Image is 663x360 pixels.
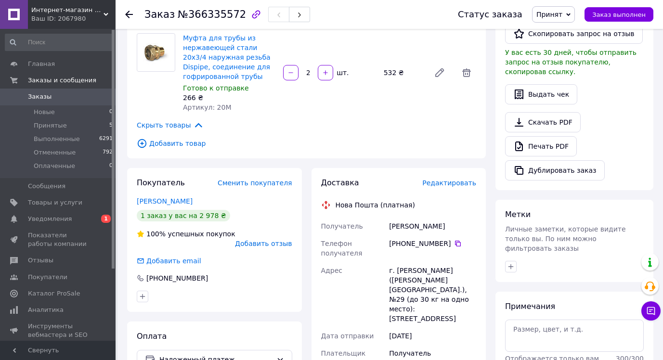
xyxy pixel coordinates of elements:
[34,162,75,170] span: Оплаченные
[144,9,175,20] span: Заказ
[235,240,292,247] span: Добавить отзыв
[641,301,661,321] button: Чат с покупателем
[109,121,113,130] span: 5
[505,49,637,76] span: У вас есть 30 дней, чтобы отправить запрос на отзыв покупателю, скопировав ссылку.
[505,225,626,252] span: Личные заметки, которые видите только вы. По ним можно фильтровать заказы
[387,218,478,235] div: [PERSON_NAME]
[505,302,555,311] span: Примечания
[183,103,231,111] span: Артикул: 20М
[137,229,235,239] div: успешных покупок
[103,148,113,157] span: 792
[505,210,531,219] span: Метки
[183,34,271,80] a: Муфта для трубы из нержавеющей стали 20х3/4 наружная резьба Dispipe, соединение для гофрированной...
[505,136,577,156] a: Печать PDF
[321,332,374,340] span: Дата отправки
[321,349,366,357] span: Плательщик
[28,256,53,265] span: Отзывы
[28,215,72,223] span: Уведомления
[137,210,230,221] div: 1 заказ у вас на 2 978 ₴
[34,148,76,157] span: Отмененные
[31,6,104,14] span: Интернет-магазин "Тубмарин"
[505,160,605,180] button: Дублировать заказ
[28,306,64,314] span: Аналитика
[28,182,65,191] span: Сообщения
[321,222,363,230] span: Получатель
[380,66,426,79] div: 532 ₴
[321,240,363,257] span: Телефон получателя
[592,11,646,18] span: Заказ выполнен
[34,135,80,143] span: Выполненные
[28,273,67,282] span: Покупатели
[505,24,643,44] button: Скопировать запрос на отзыв
[321,178,359,187] span: Доставка
[28,198,82,207] span: Товары и услуги
[101,215,111,223] span: 1
[178,9,246,20] span: №366335572
[505,84,577,104] button: Выдать чек
[536,11,562,18] span: Принят
[34,108,55,116] span: Новые
[125,10,133,19] div: Вернуться назад
[28,92,52,101] span: Заказы
[137,138,476,149] span: Добавить товар
[28,60,55,68] span: Главная
[321,267,342,274] span: Адрес
[137,197,193,205] a: [PERSON_NAME]
[136,256,202,266] div: Добавить email
[28,231,89,248] span: Показатели работы компании
[430,63,449,82] a: Редактировать
[387,327,478,345] div: [DATE]
[505,112,581,132] a: Скачать PDF
[146,230,166,238] span: 100%
[183,84,249,92] span: Готово к отправке
[34,121,67,130] span: Принятые
[28,289,80,298] span: Каталог ProSale
[28,322,89,339] span: Инструменты вебмастера и SEO
[109,108,113,116] span: 0
[5,34,114,51] input: Поиск
[457,63,476,82] span: Удалить
[145,256,202,266] div: Добавить email
[137,40,175,64] img: Муфта для трубы из нержавеющей стали 20х3/4 наружная резьба Dispipe, соединение для гофрированной...
[145,273,209,283] div: [PHONE_NUMBER]
[137,120,204,130] span: Скрыть товары
[387,262,478,327] div: г. [PERSON_NAME] ([PERSON_NAME][GEOGRAPHIC_DATA].), №29 (до 30 кг на одно место): [STREET_ADDRESS]
[137,332,167,341] span: Оплата
[334,68,350,77] div: шт.
[422,179,476,187] span: Редактировать
[137,178,185,187] span: Покупатель
[458,10,522,19] div: Статус заказа
[109,162,113,170] span: 0
[389,239,476,248] div: [PHONE_NUMBER]
[218,179,292,187] span: Сменить покупателя
[28,76,96,85] span: Заказы и сообщения
[99,135,113,143] span: 6291
[585,7,653,22] button: Заказ выполнен
[333,200,417,210] div: Нова Пошта (платная)
[31,14,116,23] div: Ваш ID: 2067980
[183,93,275,103] div: 266 ₴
